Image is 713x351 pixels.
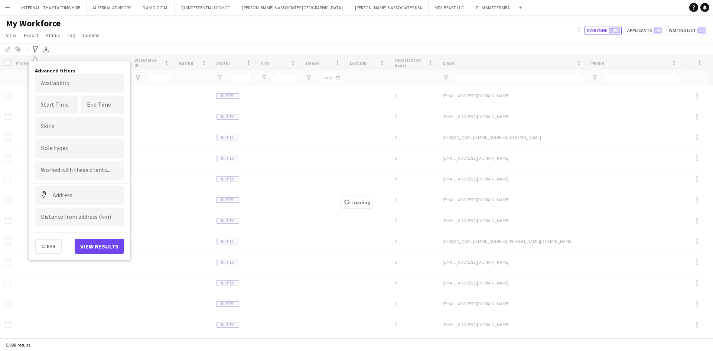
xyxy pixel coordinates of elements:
button: Everyone5,998 [585,26,622,35]
span: My Workforce [6,18,61,29]
button: [PERSON_NAME] & ASSOCIATES KSA [349,0,429,15]
button: Waiting list213 [666,26,707,35]
a: View [3,30,19,40]
span: Tag [68,32,75,39]
button: 3 AM DIGITAL [137,0,175,15]
button: View results [75,239,124,254]
button: [PERSON_NAME] & ASSOCIATES [GEOGRAPHIC_DATA] [236,0,349,15]
input: Type to search skills... [41,123,118,130]
span: Status [46,32,60,39]
a: Comms [80,30,102,40]
app-action-btn: Advanced filters [31,45,40,54]
span: View [6,32,16,39]
app-action-btn: Export XLSX [42,45,51,54]
span: 200 [654,27,662,33]
input: Type to search role types... [41,145,118,152]
span: 5,998 [609,27,620,33]
button: INTERNAL - THA STAFFING HIRE [15,0,87,15]
a: Export [21,30,41,40]
button: Clear [35,239,62,254]
span: 213 [697,27,706,33]
button: MDL BEAST LLC [429,0,470,15]
a: Status [43,30,63,40]
button: Applicants200 [625,26,663,35]
input: Type to search clients... [41,167,118,174]
button: QUINTESSENTIALLY DMCC [175,0,236,15]
h4: Advanced filters [35,67,124,74]
a: Tag [65,30,78,40]
button: ALSERKAL ADVISORY [87,0,137,15]
button: FILM MASTER MEA [470,0,516,15]
span: Comms [83,32,100,39]
span: Loading [342,197,372,208]
span: Export [24,32,38,39]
